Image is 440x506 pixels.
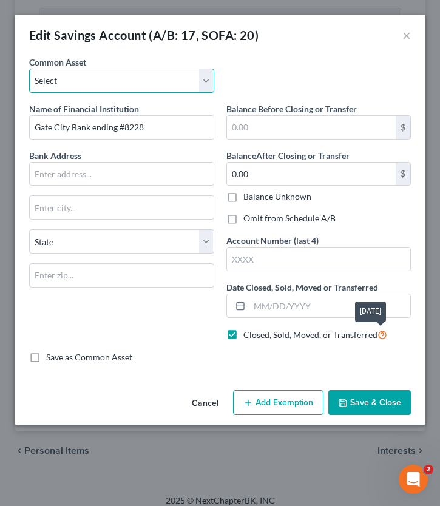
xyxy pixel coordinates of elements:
[227,116,396,139] input: 0.00
[396,163,410,186] div: $
[424,465,433,474] span: 2
[226,149,350,162] label: Balance
[226,282,378,292] span: Date Closed, Sold, Moved or Transferred
[243,191,311,203] label: Balance Unknown
[29,27,259,44] div: Edit Savings Account (A/B: 17, SOFA: 20)
[29,56,86,69] label: Common Asset
[226,234,319,247] label: Account Number (last 4)
[243,329,377,340] span: Closed, Sold, Moved, or Transferred
[226,103,357,115] label: Balance Before Closing or Transfer
[30,163,214,186] input: Enter address...
[355,302,386,322] div: [DATE]
[227,248,411,271] input: XXXX
[30,196,214,219] input: Enter city...
[46,351,132,363] label: Save as Common Asset
[233,390,323,416] button: Add Exemption
[227,163,396,186] input: 0.00
[399,465,428,494] iframe: Intercom live chat
[396,116,410,139] div: $
[328,390,411,416] button: Save & Close
[23,149,220,162] label: Bank Address
[29,263,214,288] input: Enter zip...
[29,104,139,114] span: Name of Financial Institution
[402,28,411,42] button: ×
[256,150,350,161] span: After Closing or Transfer
[182,391,228,416] button: Cancel
[30,116,214,139] input: Enter name...
[243,212,336,224] label: Omit from Schedule A/B
[249,294,411,317] input: MM/DD/YYYY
